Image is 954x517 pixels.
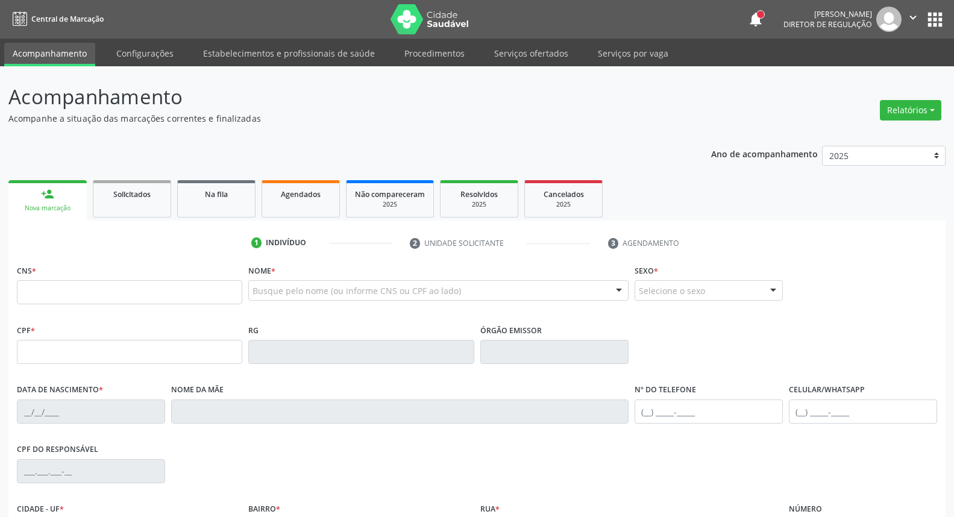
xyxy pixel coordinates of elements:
[31,14,104,24] span: Central de Marcação
[789,399,937,424] input: (__) _____-_____
[711,146,818,161] p: Ano de acompanhamento
[924,9,946,30] button: apps
[253,284,461,297] span: Busque pelo nome (ou informe CNS ou CPF ao lado)
[635,399,783,424] input: (__) _____-_____
[251,237,262,248] div: 1
[8,112,665,125] p: Acompanhe a situação das marcações correntes e finalizadas
[449,200,509,209] div: 2025
[17,381,103,399] label: Data de nascimento
[108,43,182,64] a: Configurações
[41,187,54,201] div: person_add
[171,381,224,399] label: Nome da mãe
[876,7,902,32] img: img
[195,43,383,64] a: Estabelecimentos e profissionais de saúde
[486,43,577,64] a: Serviços ofertados
[355,200,425,209] div: 2025
[639,284,705,297] span: Selecione o sexo
[396,43,473,64] a: Procedimentos
[783,19,872,30] span: Diretor de regulação
[460,189,498,199] span: Resolvidos
[902,7,924,32] button: 
[589,43,677,64] a: Serviços por vaga
[533,200,594,209] div: 2025
[205,189,228,199] span: Na fila
[8,82,665,112] p: Acompanhamento
[17,440,98,459] label: CPF do responsável
[248,262,275,280] label: Nome
[17,459,165,483] input: ___.___.___-__
[355,189,425,199] span: Não compareceram
[113,189,151,199] span: Solicitados
[17,262,36,280] label: CNS
[880,100,941,121] button: Relatórios
[789,381,865,399] label: Celular/WhatsApp
[281,189,321,199] span: Agendados
[906,11,920,24] i: 
[635,381,696,399] label: Nº do Telefone
[635,262,658,280] label: Sexo
[17,204,78,213] div: Nova marcação
[17,321,35,340] label: CPF
[747,11,764,28] button: notifications
[266,237,306,248] div: Indivíduo
[783,9,872,19] div: [PERSON_NAME]
[4,43,95,66] a: Acompanhamento
[544,189,584,199] span: Cancelados
[248,321,259,340] label: RG
[480,321,542,340] label: Órgão emissor
[17,399,165,424] input: __/__/____
[8,9,104,29] a: Central de Marcação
